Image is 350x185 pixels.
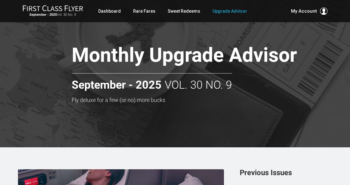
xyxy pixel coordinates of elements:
[72,44,306,68] h1: Monthly Upgrade Advisor
[72,97,306,103] h3: Fly deluxe for a few (or no) more bucks
[72,73,232,91] h2: Vol. 30 No. 9
[29,13,57,17] strong: September - 2025
[291,7,317,15] span: My Account
[213,6,247,17] a: Upgrade Advisor
[240,169,332,176] h3: Previous Issues
[98,6,121,17] a: Dashboard
[133,6,155,17] a: Rare Fares
[72,79,162,91] strong: September - 2025
[291,7,327,15] button: My Account
[23,13,83,17] small: Vol. 30 No. 9
[23,5,83,17] a: First Class FlyerSeptember - 2025Vol. 30 No. 9
[23,5,83,11] img: First Class Flyer
[168,6,200,17] a: Sweet Redeems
